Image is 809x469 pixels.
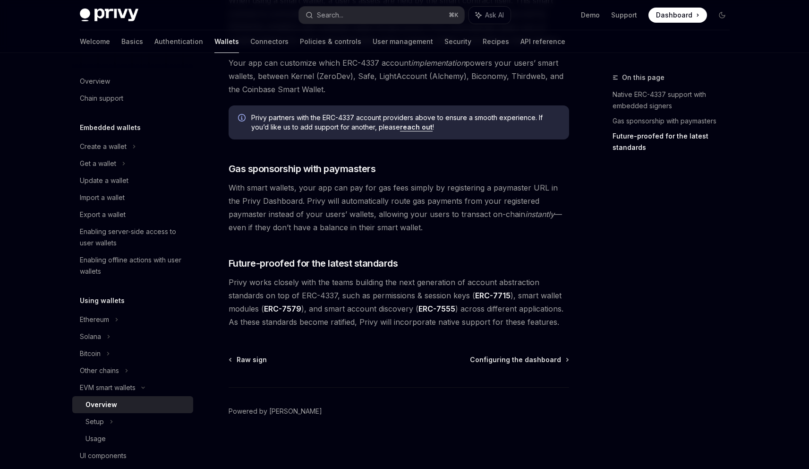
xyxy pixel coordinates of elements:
[250,30,289,53] a: Connectors
[470,355,568,365] a: Configuring the dashboard
[317,9,343,21] div: Search...
[72,172,193,189] a: Update a wallet
[238,114,247,123] svg: Info
[251,113,560,132] span: Privy partners with the ERC-4337 account providers above to ensure a smooth experience. If you’d ...
[80,348,101,359] div: Bitcoin
[80,331,101,342] div: Solana
[613,87,737,113] a: Native ERC-4337 support with embedded signers
[613,113,737,129] a: Gas sponsorship with paymasters
[80,295,125,306] h5: Using wallets
[229,162,376,175] span: Gas sponsorship with paymasters
[72,430,193,447] a: Usage
[80,76,110,87] div: Overview
[72,223,193,252] a: Enabling server-side access to user wallets
[72,252,193,280] a: Enabling offline actions with user wallets
[520,30,565,53] a: API reference
[80,226,187,249] div: Enabling server-side access to user wallets
[85,433,106,444] div: Usage
[470,355,561,365] span: Configuring the dashboard
[72,206,193,223] a: Export a wallet
[237,355,267,365] span: Raw sign
[373,30,433,53] a: User management
[469,7,511,24] button: Ask AI
[475,291,511,301] a: ERC-7715
[483,30,509,53] a: Recipes
[80,209,126,220] div: Export a wallet
[229,407,322,416] a: Powered by [PERSON_NAME]
[80,93,123,104] div: Chain support
[581,10,600,20] a: Demo
[264,304,301,314] a: ERC-7579
[449,11,459,19] span: ⌘ K
[299,7,464,24] button: Search...⌘K
[230,355,267,365] a: Raw sign
[80,30,110,53] a: Welcome
[418,304,455,314] a: ERC-7555
[229,56,569,96] span: Your app can customize which ERC-4337 account powers your users’ smart wallets, between Kernel (Z...
[656,10,692,20] span: Dashboard
[72,447,193,464] a: UI components
[85,399,117,410] div: Overview
[444,30,471,53] a: Security
[72,396,193,413] a: Overview
[715,8,730,23] button: Toggle dark mode
[411,58,465,68] em: implementation
[229,276,569,329] span: Privy works closely with the teams building the next generation of account abstraction standards ...
[154,30,203,53] a: Authentication
[72,189,193,206] a: Import a wallet
[85,416,104,427] div: Setup
[80,9,138,22] img: dark logo
[622,72,664,83] span: On this page
[229,257,398,270] span: Future-proofed for the latest standards
[80,314,109,325] div: Ethereum
[80,175,128,186] div: Update a wallet
[300,30,361,53] a: Policies & controls
[613,129,737,155] a: Future-proofed for the latest standards
[80,192,125,203] div: Import a wallet
[485,10,504,20] span: Ask AI
[525,209,554,219] em: instantly
[121,30,143,53] a: Basics
[80,122,141,133] h5: Embedded wallets
[80,382,136,393] div: EVM smart wallets
[611,10,637,20] a: Support
[72,73,193,90] a: Overview
[80,158,116,169] div: Get a wallet
[229,181,569,234] span: With smart wallets, your app can pay for gas fees simply by registering a paymaster URL in the Pr...
[648,8,707,23] a: Dashboard
[80,450,127,461] div: UI components
[400,123,433,131] a: reach out
[80,365,119,376] div: Other chains
[72,90,193,107] a: Chain support
[80,254,187,277] div: Enabling offline actions with user wallets
[214,30,239,53] a: Wallets
[80,141,127,152] div: Create a wallet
